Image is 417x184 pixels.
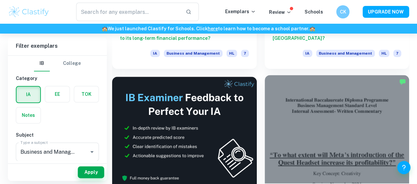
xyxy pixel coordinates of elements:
button: UPGRADE NOW [363,6,409,18]
input: Search for any exemplars... [76,3,180,21]
h6: Filter exemplars [8,37,107,55]
span: IA [303,50,312,57]
a: here [208,26,218,31]
span: Business and Management [316,50,375,57]
button: EE [45,86,70,102]
h6: Subject [16,131,99,139]
span: HL [379,50,389,57]
button: TOK [74,86,99,102]
h6: CK [339,8,347,15]
span: Business and Management [164,50,223,57]
img: Marked [399,78,406,85]
button: IA [16,87,40,102]
button: IB [34,56,50,71]
span: HL [226,50,237,57]
span: 🏫 [310,26,315,31]
p: Exemplars [225,8,256,15]
h6: We just launched Clastify for Schools. Click to learn how to become a school partner. [1,25,416,32]
h6: Category [16,75,99,82]
span: 7 [241,50,249,57]
button: College [63,56,81,71]
span: IA [150,50,160,57]
a: Schools [305,9,323,14]
div: Filter type choice [34,56,81,71]
span: 7 [393,50,401,57]
button: CK [336,5,349,18]
label: Type a subject [20,140,48,145]
span: 🏫 [102,26,107,31]
button: Apply [78,166,104,178]
button: Help and Feedback [397,161,410,174]
button: Open [87,147,97,156]
button: Notes [16,107,41,123]
p: Review [269,9,291,16]
img: Clastify logo [8,5,50,18]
